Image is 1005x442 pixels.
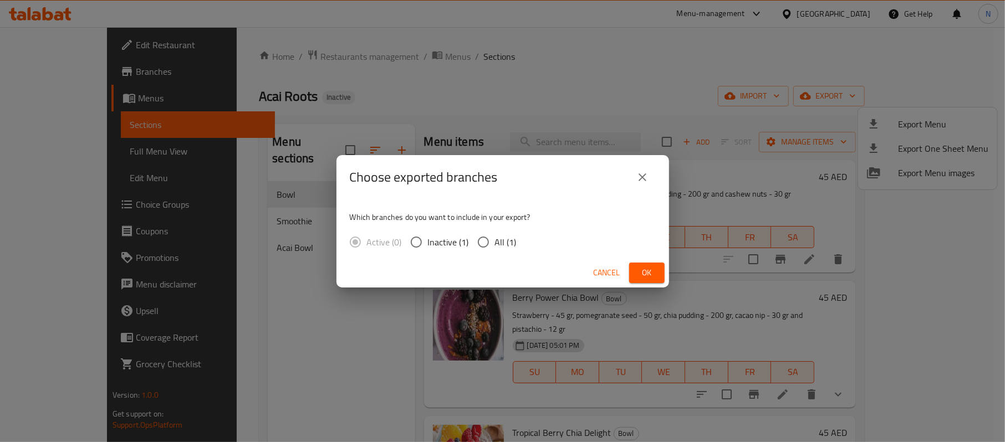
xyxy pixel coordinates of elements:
[589,263,625,283] button: Cancel
[638,266,656,280] span: Ok
[350,168,498,186] h2: Choose exported branches
[367,235,402,249] span: Active (0)
[428,235,469,249] span: Inactive (1)
[629,164,656,191] button: close
[350,212,656,223] p: Which branches do you want to include in your export?
[495,235,517,249] span: All (1)
[629,263,665,283] button: Ok
[594,266,620,280] span: Cancel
